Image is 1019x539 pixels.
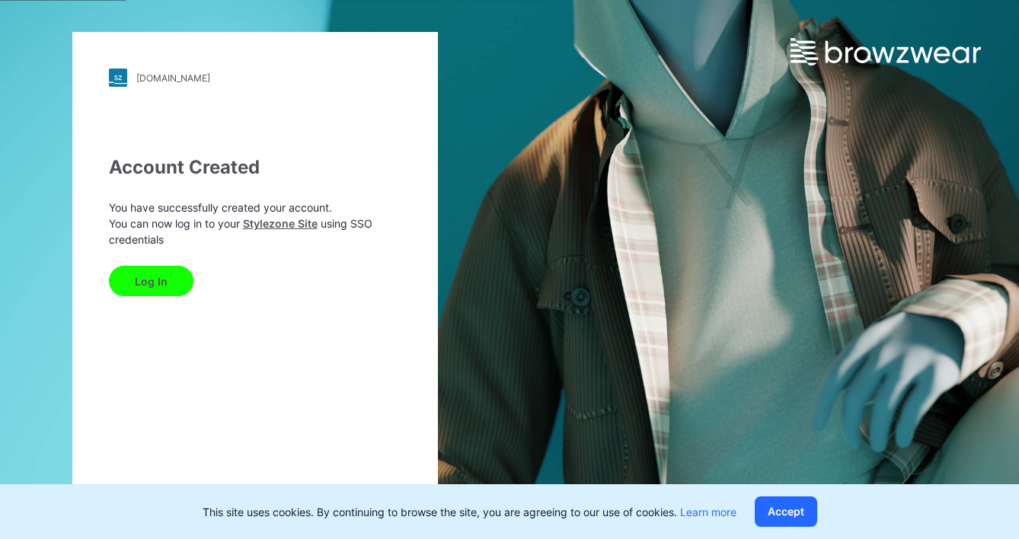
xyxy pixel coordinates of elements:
[109,199,401,215] p: You have successfully created your account.
[109,69,127,87] img: stylezone-logo.562084cfcfab977791bfbf7441f1a819.svg
[109,266,193,296] button: Log In
[109,69,401,87] a: [DOMAIN_NAME]
[243,217,318,230] a: Stylezone Site
[109,154,401,181] div: Account Created
[203,504,736,520] p: This site uses cookies. By continuing to browse the site, you are agreeing to our use of cookies.
[791,38,981,65] img: browzwear-logo.e42bd6dac1945053ebaf764b6aa21510.svg
[680,506,736,518] a: Learn more
[109,215,401,247] p: You can now log in to your using SSO credentials
[136,72,210,84] div: [DOMAIN_NAME]
[755,496,817,527] button: Accept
